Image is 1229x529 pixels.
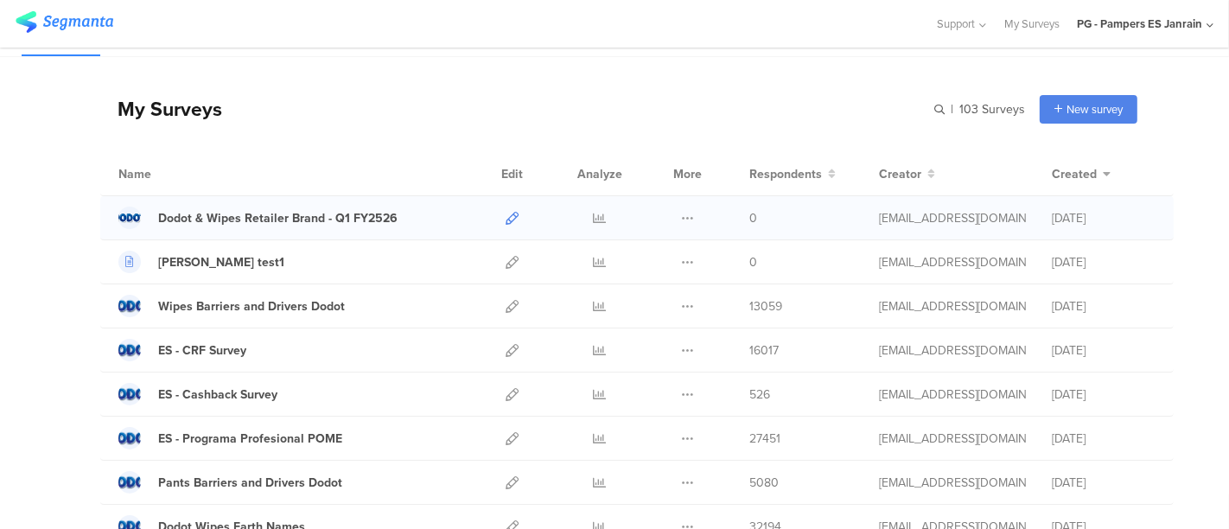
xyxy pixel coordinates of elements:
[1077,16,1202,32] div: PG - Pampers ES Janrain
[959,100,1025,118] span: 103 Surveys
[1052,165,1097,183] span: Created
[749,165,822,183] span: Respondents
[158,341,246,360] div: ES - CRF Survey
[158,209,398,227] div: Dodot & Wipes Retailer Brand - Q1 FY2526
[158,386,277,404] div: ES - Cashback Survey
[1052,209,1156,227] div: [DATE]
[879,430,1026,448] div: gartonea.a@pg.com
[118,251,284,273] a: [PERSON_NAME] test1
[879,165,921,183] span: Creator
[118,471,342,494] a: Pants Barriers and Drivers Dodot
[749,297,782,315] span: 13059
[879,386,1026,404] div: gartonea.a@pg.com
[1052,386,1156,404] div: [DATE]
[574,152,626,195] div: Analyze
[879,297,1026,315] div: richi.a@pg.com
[1052,297,1156,315] div: [DATE]
[118,295,345,317] a: Wipes Barriers and Drivers Dodot
[16,11,113,33] img: segmanta logo
[749,386,770,404] span: 526
[118,207,398,229] a: Dodot & Wipes Retailer Brand - Q1 FY2526
[749,474,779,492] span: 5080
[118,383,277,405] a: ES - Cashback Survey
[938,16,976,32] span: Support
[158,297,345,315] div: Wipes Barriers and Drivers Dodot
[1052,165,1111,183] button: Created
[158,474,342,492] div: Pants Barriers and Drivers Dodot
[158,430,342,448] div: ES - Programa Profesional POME
[749,165,836,183] button: Respondents
[118,339,246,361] a: ES - CRF Survey
[1067,101,1123,118] span: New survey
[879,209,1026,227] div: gartonea.a@pg.com
[749,209,757,227] span: 0
[749,253,757,271] span: 0
[118,165,222,183] div: Name
[1052,430,1156,448] div: [DATE]
[1052,341,1156,360] div: [DATE]
[879,165,935,183] button: Creator
[1052,253,1156,271] div: [DATE]
[749,430,780,448] span: 27451
[879,253,1026,271] div: richi.a@pg.com
[669,152,706,195] div: More
[494,152,531,195] div: Edit
[749,341,779,360] span: 16017
[879,341,1026,360] div: gartonea.a@pg.com
[118,427,342,449] a: ES - Programa Profesional POME
[158,253,284,271] div: Ana test1
[100,94,222,124] div: My Surveys
[948,100,956,118] span: |
[879,474,1026,492] div: richi.a@pg.com
[1052,474,1156,492] div: [DATE]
